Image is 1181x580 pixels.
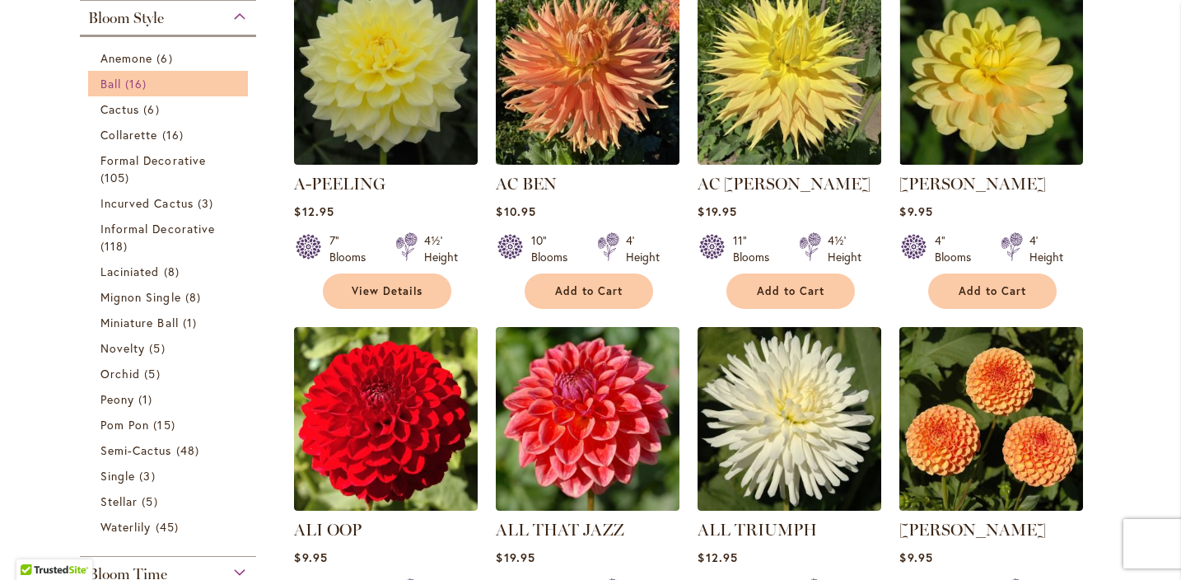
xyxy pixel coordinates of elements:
span: $12.95 [294,203,334,219]
span: $9.95 [899,203,932,219]
span: $10.95 [496,203,535,219]
span: Mignon Single [100,289,181,305]
a: ALL TRIUMPH [698,520,817,540]
span: 6 [143,101,163,118]
a: AHOY MATEY [899,152,1083,168]
span: View Details [352,284,422,298]
button: Add to Cart [525,274,653,309]
span: 1 [138,391,156,408]
span: 5 [144,365,164,382]
a: A-PEELING [294,174,385,194]
span: 5 [149,339,169,357]
span: 8 [185,288,205,306]
span: Orchid [100,366,140,381]
div: 4" Blooms [935,232,981,265]
button: Add to Cart [726,274,855,309]
a: AC Jeri [698,152,881,168]
span: 5 [142,493,161,510]
span: Waterlily [100,519,151,535]
div: 4½' Height [828,232,861,265]
a: Miniature Ball 1 [100,314,240,331]
span: Add to Cart [757,284,824,298]
a: Orchid 5 [100,365,240,382]
a: Single 3 [100,467,240,484]
a: A-Peeling [294,152,478,168]
a: Waterlily 45 [100,518,240,536]
span: Add to Cart [555,284,623,298]
a: Laciniated 8 [100,263,240,280]
a: Peony 1 [100,391,240,408]
span: Informal Decorative [100,221,215,236]
span: 8 [164,263,184,280]
span: 3 [139,467,159,484]
a: AMBER QUEEN [899,498,1083,514]
span: Ball [100,76,121,91]
a: Informal Decorative 118 [100,220,240,255]
span: 3 [198,194,217,212]
a: ALL THAT JAZZ [496,498,679,514]
span: Single [100,468,135,484]
a: AC BEN [496,152,679,168]
span: $12.95 [698,550,737,565]
span: 15 [153,416,179,433]
a: Novelty 5 [100,339,240,357]
a: ALL THAT JAZZ [496,520,624,540]
a: [PERSON_NAME] [899,520,1046,540]
a: Formal Decorative 105 [100,152,240,186]
a: AC [PERSON_NAME] [698,174,871,194]
img: ALL TRIUMPH [698,327,881,511]
span: Add to Cart [959,284,1026,298]
a: Anemone 6 [100,49,240,67]
img: ALI OOP [294,327,478,511]
span: Stellar [100,493,138,509]
span: Cactus [100,101,139,117]
a: AC BEN [496,174,557,194]
span: Laciniated [100,264,160,279]
span: 16 [162,126,188,143]
a: Incurved Cactus 3 [100,194,240,212]
a: ALI OOP [294,498,478,514]
span: $9.95 [294,550,327,565]
span: 6 [156,49,176,67]
span: Pom Pon [100,417,149,433]
a: [PERSON_NAME] [899,174,1046,194]
span: Incurved Cactus [100,195,194,211]
span: Semi-Cactus [100,442,172,458]
a: Mignon Single 8 [100,288,240,306]
button: Add to Cart [928,274,1057,309]
span: $19.95 [698,203,736,219]
div: 4' Height [1029,232,1063,265]
a: ALI OOP [294,520,362,540]
img: AMBER QUEEN [899,327,1083,511]
div: 4½' Height [424,232,458,265]
span: $9.95 [899,550,932,565]
span: Anemone [100,50,152,66]
span: Collarette [100,127,158,143]
span: 118 [100,237,132,255]
a: Cactus 6 [100,101,240,118]
div: 7" Blooms [329,232,376,265]
div: 11" Blooms [733,232,779,265]
a: Ball 16 [100,75,240,92]
img: ALL THAT JAZZ [496,327,679,511]
span: Bloom Style [88,9,164,27]
span: 105 [100,169,133,186]
span: 1 [183,314,201,331]
span: $19.95 [496,550,534,565]
span: 48 [176,442,203,459]
div: 10" Blooms [531,232,577,265]
a: View Details [323,274,451,309]
a: Stellar 5 [100,493,240,510]
span: 16 [125,75,151,92]
a: Pom Pon 15 [100,416,240,433]
span: Formal Decorative [100,152,206,168]
a: ALL TRIUMPH [698,498,881,514]
span: Miniature Ball [100,315,179,330]
span: Peony [100,391,134,407]
span: Novelty [100,340,145,356]
iframe: Launch Accessibility Center [12,522,58,568]
span: 45 [156,518,183,536]
a: Collarette 16 [100,126,240,143]
div: 4' Height [626,232,660,265]
a: Semi-Cactus 48 [100,442,240,459]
